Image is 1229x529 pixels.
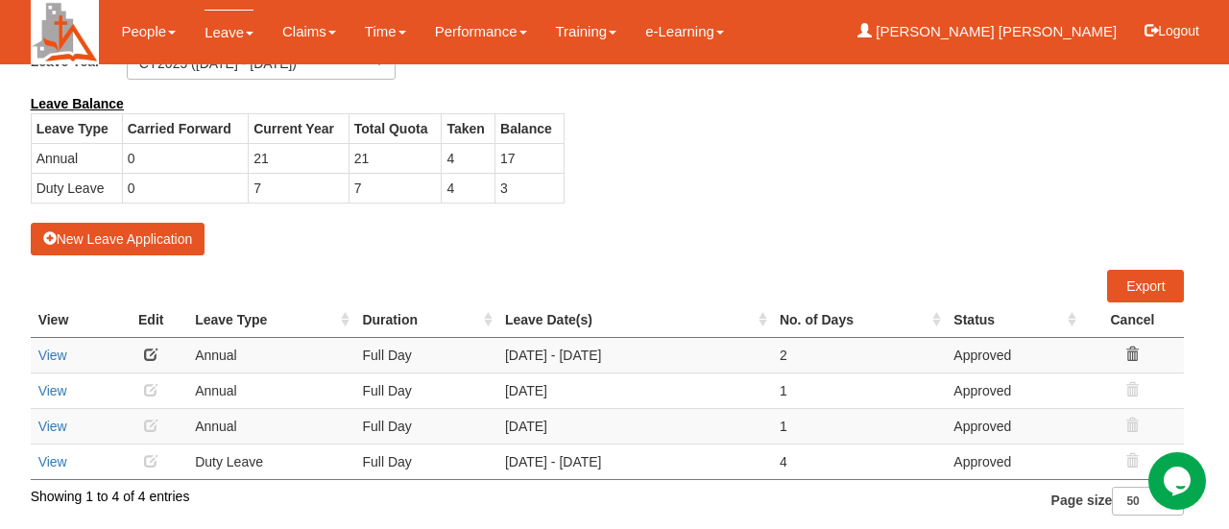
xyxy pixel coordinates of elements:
[435,10,527,54] a: Performance
[645,10,724,54] a: e-Learning
[365,10,406,54] a: Time
[205,10,253,55] a: Leave
[121,10,176,54] a: People
[857,10,1117,54] a: [PERSON_NAME] [PERSON_NAME]
[556,10,617,54] a: Training
[282,10,336,54] a: Claims
[1148,452,1210,510] iframe: chat widget
[1131,8,1213,54] button: Logout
